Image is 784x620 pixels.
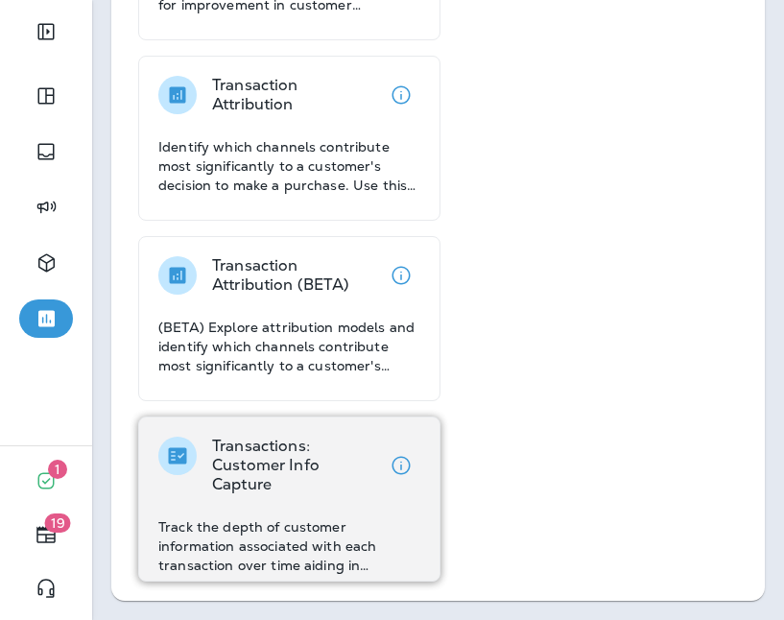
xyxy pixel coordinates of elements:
[382,76,420,114] button: View details
[212,76,382,114] p: Transaction Attribution
[158,137,420,195] p: Identify which channels contribute most significantly to a customer's decision to make a purchase...
[382,446,420,485] button: View details
[382,256,420,295] button: View details
[19,462,73,500] button: 1
[212,256,382,295] p: Transaction Attribution (BETA)
[212,437,382,494] p: Transactions: Customer Info Capture
[19,515,73,554] button: 19
[19,12,73,51] button: Expand Sidebar
[45,513,71,533] span: 19
[158,517,420,575] p: Track the depth of customer information associated with each transaction over time aiding in asse...
[158,318,420,375] p: (BETA) Explore attribution models and identify which channels contribute most significantly to a ...
[48,460,67,479] span: 1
